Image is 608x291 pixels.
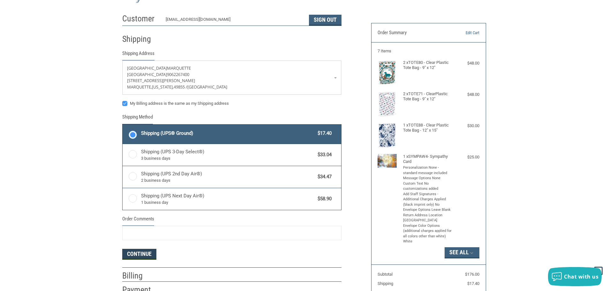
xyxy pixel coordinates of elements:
[403,223,453,244] li: Envelope Color Options (additional charges applied for all colors other than white) White
[403,165,453,176] li: Personalization None - standard message included
[403,176,453,181] li: Message Options None
[122,34,160,44] h2: Shipping
[152,84,174,90] span: [US_STATE],
[403,123,453,133] h4: 1 x TOTE88 - Clear Plastic Tote Bag - 12" x 15"
[141,148,315,162] span: Shipping (UPS 3-Day Select®)
[378,49,479,54] h3: 7 Items
[127,84,152,90] span: Marquette,
[467,281,479,286] span: $17.40
[141,199,315,206] span: 1 business day
[378,272,393,277] span: Subtotal
[564,273,598,280] span: Chat with us
[127,78,195,83] span: [STREET_ADDRESS][PERSON_NAME]
[315,130,332,137] span: $17.40
[454,154,479,160] div: $25.00
[548,267,602,286] button: Chat with us
[167,65,191,71] span: Marquette
[166,16,303,26] div: [EMAIL_ADDRESS][DOMAIN_NAME]
[141,177,315,184] span: 2 business days
[454,91,479,98] div: $48.00
[122,271,160,281] h2: Billing
[454,60,479,66] div: $48.00
[403,207,453,213] li: Envelope Options Leave Blank
[141,155,315,162] span: 3 business days
[167,72,189,77] span: 9062267400
[403,154,453,165] h4: 1 x SYMPAW4- Sympathy Card
[315,151,332,158] span: $33.04
[127,72,167,77] span: [GEOGRAPHIC_DATA]
[122,113,153,124] legend: Shipping Method
[122,50,154,60] legend: Shipping Address
[122,249,156,260] button: Continue
[403,60,453,71] h4: 2 x TOTE80 - Clear Plastic Tote Bag - 9" x 12"
[403,213,453,223] li: Return Address Location [GEOGRAPHIC_DATA]
[123,61,341,95] a: Enter or select a different address
[127,65,167,71] span: [GEOGRAPHIC_DATA]
[141,192,315,206] span: Shipping (UPS Next Day Air®)
[465,272,479,277] span: $176.00
[122,13,160,24] h2: Customer
[403,192,453,208] li: Add Staff Signatures - Additional Charges Applied (black imprint only) No
[174,84,187,90] span: 49855 /
[447,30,479,36] a: Edit Cart
[378,281,393,286] span: Shipping
[454,123,479,129] div: $30.00
[187,84,227,90] span: [GEOGRAPHIC_DATA]
[315,173,332,180] span: $34.47
[315,195,332,203] span: $58.90
[122,215,154,226] legend: Order Comments
[122,101,342,106] label: My Billing address is the same as my Shipping address
[378,30,447,36] h3: Order Summary
[445,247,479,258] button: See All
[141,130,315,137] span: Shipping (UPS® Ground)
[403,181,453,192] li: Custom Text No customizations added
[141,170,315,184] span: Shipping (UPS 2nd Day Air®)
[403,91,453,102] h4: 2 x TOTE71 - ClearPlastic Tote Bag - 9" x 12"
[309,15,342,26] button: Sign Out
